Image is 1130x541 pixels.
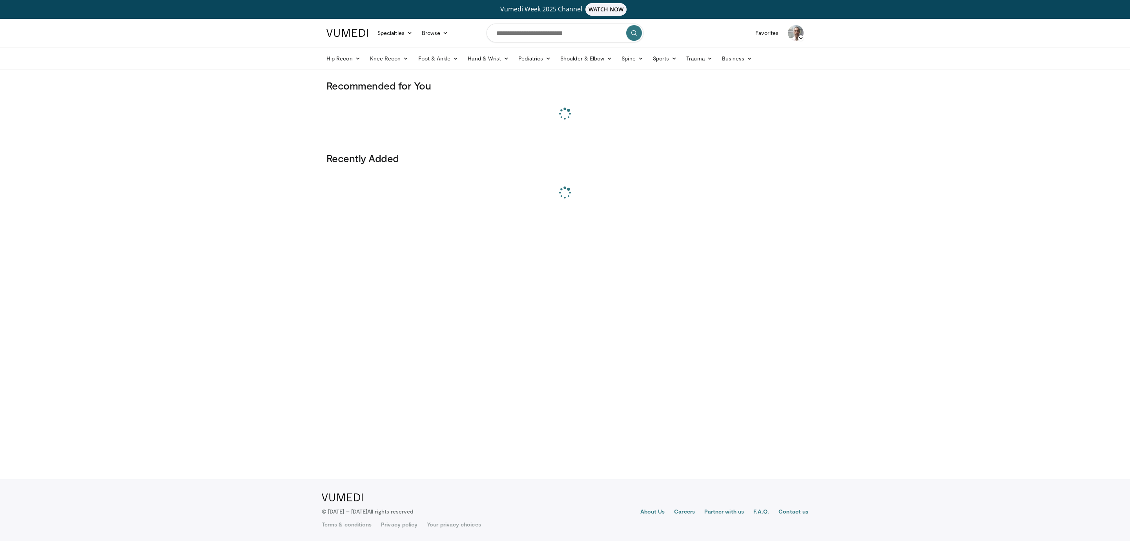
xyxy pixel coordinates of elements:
a: Hand & Wrist [463,51,514,66]
a: Favorites [751,25,783,41]
a: Privacy policy [381,521,417,528]
img: VuMedi Logo [322,493,363,501]
a: Browse [417,25,453,41]
a: Contact us [778,508,808,517]
a: Pediatrics [514,51,556,66]
img: VuMedi Logo [326,29,368,37]
a: Vumedi Week 2025 ChannelWATCH NOW [328,3,802,16]
a: Careers [674,508,695,517]
a: Spine [617,51,648,66]
img: Avatar [788,25,804,41]
h3: Recommended for You [326,79,804,92]
a: About Us [640,508,665,517]
input: Search topics, interventions [487,24,643,42]
a: Knee Recon [365,51,414,66]
a: F.A.Q. [753,508,769,517]
a: Hip Recon [322,51,365,66]
a: Shoulder & Elbow [556,51,617,66]
a: Business [717,51,757,66]
a: Sports [648,51,682,66]
h3: Recently Added [326,152,804,164]
a: Your privacy choices [427,521,481,528]
a: Partner with us [704,508,744,517]
a: Specialties [373,25,417,41]
a: Foot & Ankle [414,51,463,66]
a: Terms & conditions [322,521,372,528]
span: All rights reserved [367,508,413,515]
p: © [DATE] – [DATE] [322,508,414,515]
span: WATCH NOW [585,3,627,16]
a: Trauma [682,51,717,66]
